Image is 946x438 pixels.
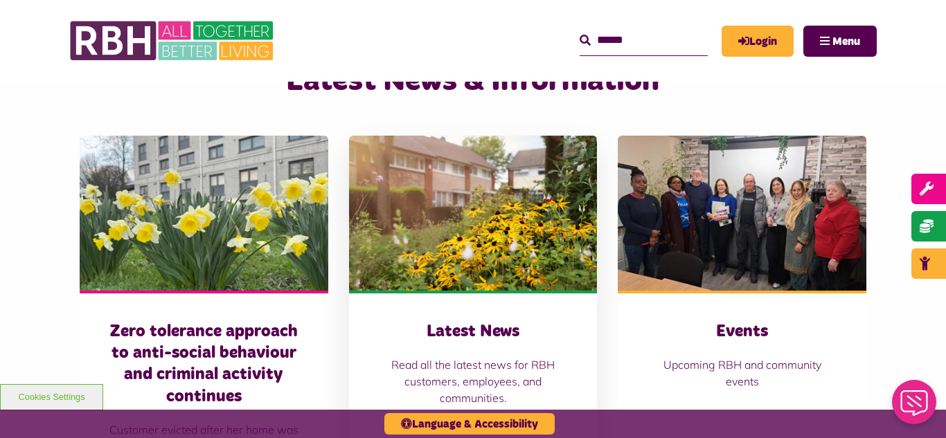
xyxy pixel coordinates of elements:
input: Search [580,26,708,55]
h3: Events [645,321,839,343]
button: Language & Accessibility [384,413,555,435]
iframe: Netcall Web Assistant for live chat [884,376,946,438]
a: MyRBH [722,26,794,57]
img: Freehold [80,136,328,291]
h3: Zero tolerance approach to anti-social behaviour and criminal activity continues [107,321,301,408]
p: Upcoming RBH and community events [645,356,839,390]
button: Navigation [803,26,877,57]
img: Group photo of customers and colleagues at Spotland Community Centre [618,136,866,291]
h3: Latest News [377,321,570,343]
span: Menu [832,36,860,47]
img: SAZ MEDIA RBH HOUSING4 [349,136,598,291]
p: Read all the latest news for RBH customers, employees, and communities. [377,356,570,406]
img: RBH [69,14,277,68]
